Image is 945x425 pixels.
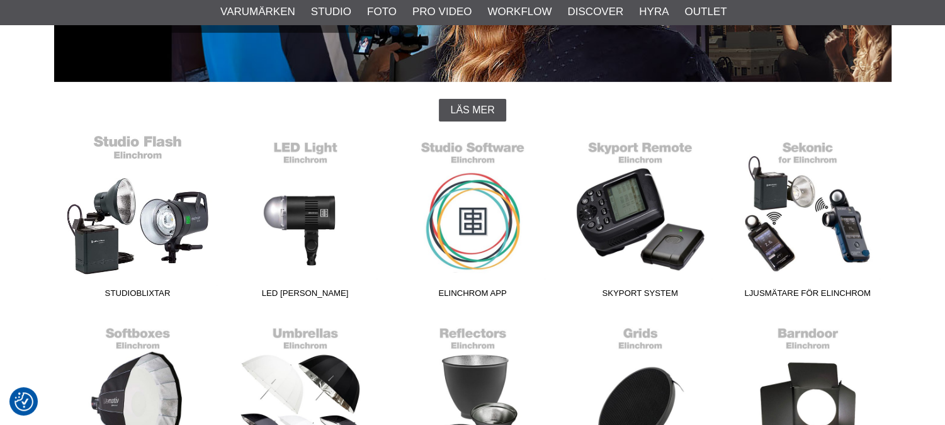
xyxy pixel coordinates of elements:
[389,134,557,304] a: Elinchrom App
[222,287,389,304] span: LED [PERSON_NAME]
[724,134,891,304] a: Ljusmätare för Elinchrom
[557,134,724,304] a: Skyport System
[724,287,891,304] span: Ljusmätare för Elinchrom
[639,4,669,20] a: Hyra
[54,134,222,304] a: Studioblixtar
[54,287,222,304] span: Studioblixtar
[567,4,623,20] a: Discover
[450,105,494,116] span: Läs mer
[14,390,33,413] button: Samtyckesinställningar
[311,4,351,20] a: Studio
[220,4,295,20] a: Varumärken
[389,287,557,304] span: Elinchrom App
[684,4,727,20] a: Outlet
[14,392,33,411] img: Revisit consent button
[487,4,552,20] a: Workflow
[412,4,472,20] a: Pro Video
[222,134,389,304] a: LED [PERSON_NAME]
[367,4,397,20] a: Foto
[557,287,724,304] span: Skyport System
